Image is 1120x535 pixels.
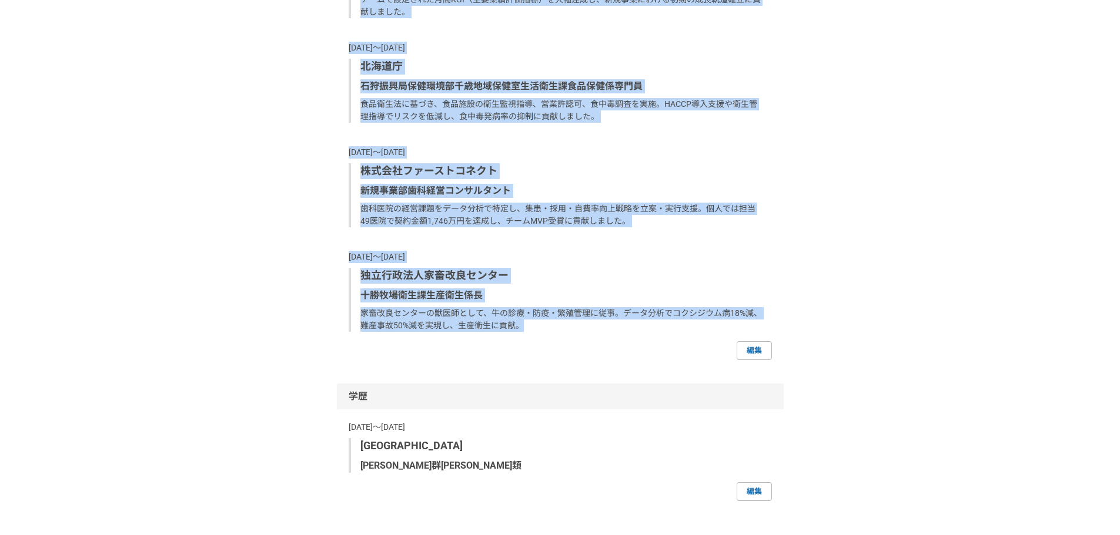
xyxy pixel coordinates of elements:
[360,79,763,93] p: 石狩振興局保健環境部千歳地域保健室生活衛生課食品保健係専門員
[360,163,763,179] p: 株式会社ファーストコネクト
[349,421,772,433] p: [DATE]〜[DATE]
[360,307,763,332] p: 家畜改良センターの獣医師として、牛の診療・防疫・繁殖管理に従事。データ分析でコクシジウム病18%減、難産事故50%減を実現し、生産衛生に貢献。
[360,459,763,473] p: [PERSON_NAME]群[PERSON_NAME]類
[349,42,772,54] p: [DATE]〜[DATE]
[349,146,772,159] p: [DATE]〜[DATE]
[337,383,784,409] div: 学歴
[360,268,763,284] p: 独立行政法人家畜改良センター
[360,98,763,123] p: 食品衛生法に基づき、食品施設の衛生監視指導、営業許認可、食中毒調査を実施。HACCP導入支援や衛生管理指導でリスクを低減し、食中毒発病率の抑制に貢献しました。
[360,59,763,75] p: 北海道庁
[360,184,763,198] p: 新規事業部歯科経営コンサルタント
[737,341,772,360] a: 編集
[737,482,772,501] a: 編集
[360,203,763,227] p: 歯科医院の経営課題をデータ分析で特定し、集患・採用・自費率向上戦略を立案・実行支援。個人では担当49医院で契約金額1,746万円を達成し、チームMVP受賞に貢献しました。
[360,438,763,454] p: [GEOGRAPHIC_DATA]
[349,251,772,263] p: [DATE]〜[DATE]
[360,288,763,302] p: 十勝牧場衛生課生産衛生係長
